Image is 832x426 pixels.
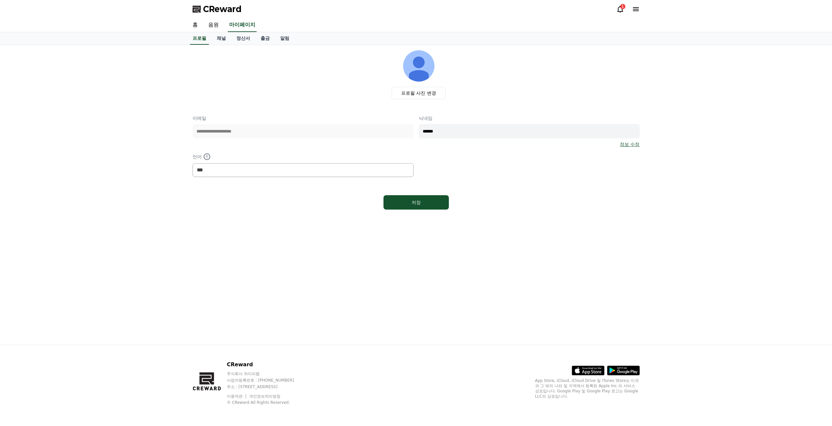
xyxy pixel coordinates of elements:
a: 음원 [203,18,224,32]
a: 1대화 [43,207,84,223]
div: 저장 [397,199,436,206]
a: 홈 [2,207,43,223]
span: 대화 [60,217,68,222]
a: 알림 [275,32,295,45]
p: 사업자등록번호 : [PHONE_NUMBER] [227,378,307,383]
a: 정보 수정 [620,141,639,148]
span: 설정 [101,217,109,222]
p: 언어 [193,153,414,161]
button: 저장 [383,195,449,210]
a: 개인정보처리방침 [249,394,280,399]
p: 주소 : [STREET_ADDRESS] [227,384,307,389]
p: © CReward All Rights Reserved. [227,400,307,405]
a: 프로필 [190,32,209,45]
a: 마이페이지 [228,18,257,32]
a: CReward [193,4,242,14]
a: 출금 [255,32,275,45]
span: 1 [66,207,69,212]
a: 정산서 [231,32,255,45]
label: 프로필 사진 변경 [392,87,446,99]
span: CReward [203,4,242,14]
p: CReward [227,361,307,369]
a: 1 [616,5,624,13]
a: 이용약관 [227,394,247,399]
a: 채널 [212,32,231,45]
div: 1 [620,4,625,9]
span: 홈 [21,217,25,222]
a: 홈 [187,18,203,32]
p: 주식회사 와이피랩 [227,371,307,376]
p: App Store, iCloud, iCloud Drive 및 iTunes Store는 미국과 그 밖의 나라 및 지역에서 등록된 Apple Inc.의 서비스 상표입니다. Goo... [535,378,640,399]
img: profile_image [403,50,434,82]
p: 이메일 [193,115,414,121]
p: 닉네임 [419,115,640,121]
a: 설정 [84,207,126,223]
